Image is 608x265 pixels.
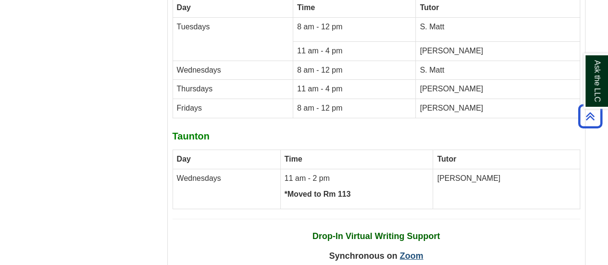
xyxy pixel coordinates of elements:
td: [PERSON_NAME] [416,41,580,61]
td: 8 am - 12 pm [293,61,416,80]
td: 11 am - 4 pm [293,41,416,61]
td: Thursdays [173,80,293,99]
strong: *Moved to Rm 113 [285,190,351,198]
td: Fridays [173,99,293,118]
p: 8 am - 12 pm [297,22,411,33]
td: [PERSON_NAME] [416,99,580,118]
a: Back to Top [575,110,606,123]
strong: Time [285,155,302,163]
td: S. Matt [416,61,580,80]
td: 11 am - 4 pm [293,80,416,99]
p: Tuesdays [177,22,289,33]
a: Zoom [400,251,423,261]
strong: Day [177,3,191,12]
td: 8 am - 12 pm [293,99,416,118]
td: S. Matt [416,17,580,41]
strong: Taunton [173,131,210,141]
strong: Drop-In Virtual Writing Support [312,231,440,241]
td: Wednesdays [173,169,280,209]
strong: Tutor [420,3,439,12]
td: Wednesdays [173,61,293,80]
strong: Time [297,3,315,12]
strong: Day [177,155,191,163]
p: 11 am - 2 pm [285,173,429,184]
td: [PERSON_NAME] [433,169,580,209]
b: Tutor [437,155,456,163]
span: Synchronous on [329,251,423,261]
td: [PERSON_NAME] [416,80,580,99]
